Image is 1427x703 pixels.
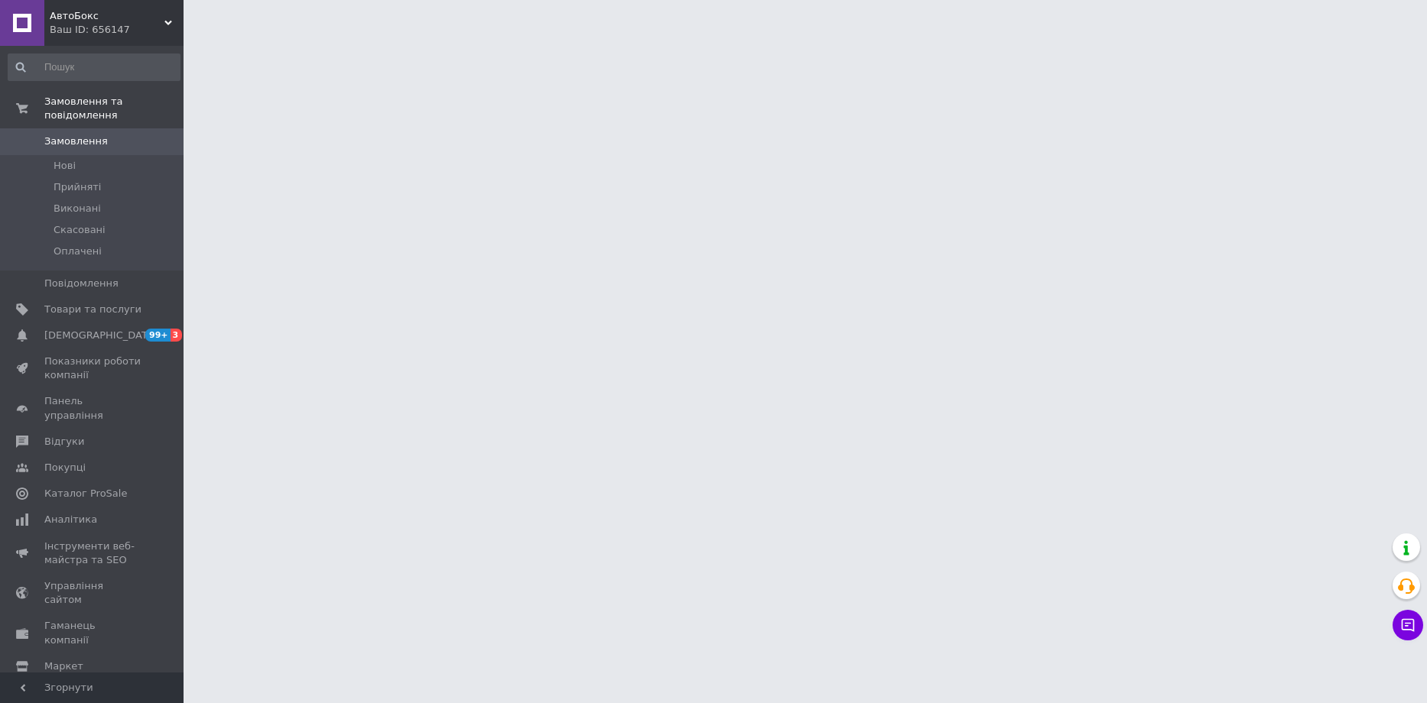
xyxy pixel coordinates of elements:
[44,95,184,122] span: Замовлення та повідомлення
[44,355,141,382] span: Показники роботи компанії
[8,53,180,81] input: Пошук
[50,23,184,37] div: Ваш ID: 656147
[44,487,127,501] span: Каталог ProSale
[50,9,164,23] span: АвтоБокс
[44,619,141,646] span: Гаманець компанії
[44,461,86,475] span: Покупці
[54,180,101,194] span: Прийняті
[1393,610,1423,640] button: Чат з покупцем
[44,579,141,607] span: Управління сайтом
[44,435,84,449] span: Відгуки
[54,159,76,173] span: Нові
[171,329,183,342] span: 3
[54,202,101,215] span: Виконані
[54,245,102,258] span: Оплачені
[44,659,83,673] span: Маркет
[145,329,171,342] span: 99+
[44,329,158,342] span: [DEMOGRAPHIC_DATA]
[44,394,141,422] span: Панель управління
[44,134,108,148] span: Замовлення
[44,513,97,526] span: Аналітика
[54,223,106,237] span: Скасовані
[44,539,141,567] span: Інструменти веб-майстра та SEO
[44,303,141,316] span: Товари та послуги
[44,277,119,290] span: Повідомлення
